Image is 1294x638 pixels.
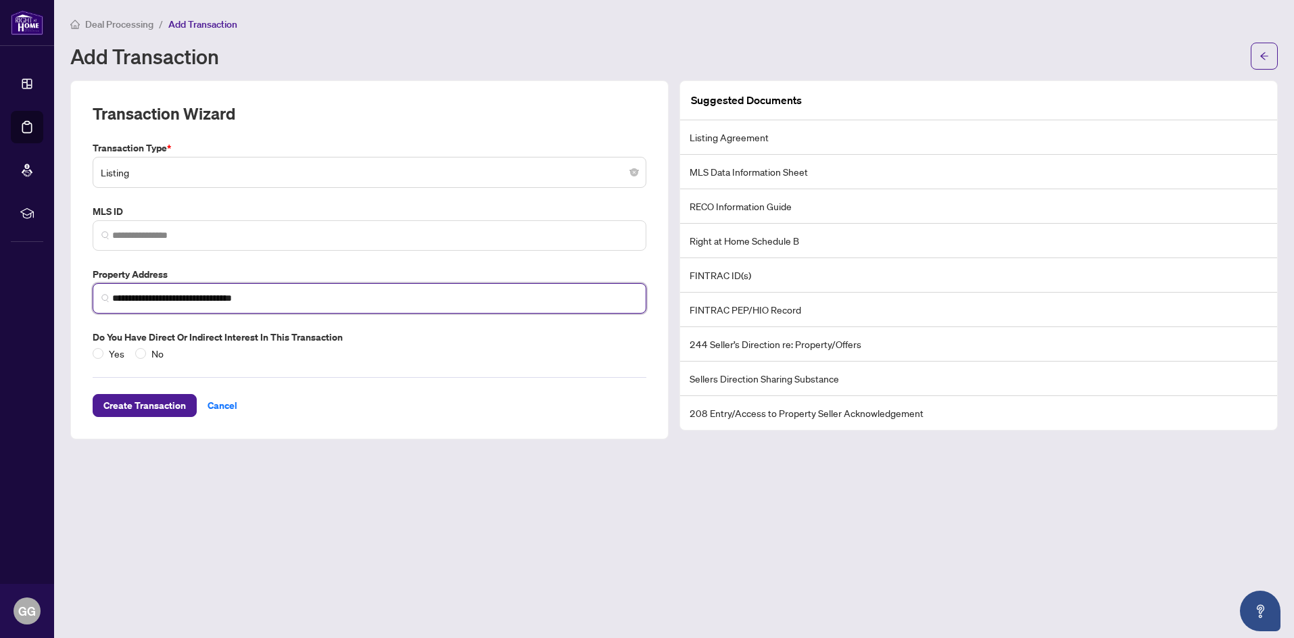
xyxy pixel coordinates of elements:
li: FINTRAC ID(s) [680,258,1277,293]
button: Cancel [197,394,248,417]
h1: Add Transaction [70,45,219,67]
span: close-circle [630,168,638,176]
span: arrow-left [1260,51,1269,61]
span: Add Transaction [168,18,237,30]
span: home [70,20,80,29]
span: Cancel [208,395,237,416]
article: Suggested Documents [691,92,802,109]
img: logo [11,10,43,35]
img: search_icon [101,231,110,239]
label: MLS ID [93,204,646,219]
span: GG [18,602,36,620]
span: Deal Processing [85,18,153,30]
h2: Transaction Wizard [93,103,235,124]
li: Sellers Direction Sharing Substance [680,362,1277,396]
label: Do you have direct or indirect interest in this transaction [93,330,646,345]
label: Property Address [93,267,646,282]
li: 208 Entry/Access to Property Seller Acknowledgement [680,396,1277,430]
li: Listing Agreement [680,120,1277,155]
span: Yes [103,346,130,361]
button: Open asap [1240,591,1280,631]
span: Create Transaction [103,395,186,416]
li: FINTRAC PEP/HIO Record [680,293,1277,327]
li: MLS Data Information Sheet [680,155,1277,189]
span: Listing [101,159,638,185]
span: No [146,346,169,361]
li: Right at Home Schedule B [680,224,1277,258]
label: Transaction Type [93,141,646,155]
li: RECO Information Guide [680,189,1277,224]
li: / [159,16,163,32]
img: search_icon [101,294,110,302]
li: 244 Seller’s Direction re: Property/Offers [680,327,1277,362]
button: Create Transaction [93,394,197,417]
